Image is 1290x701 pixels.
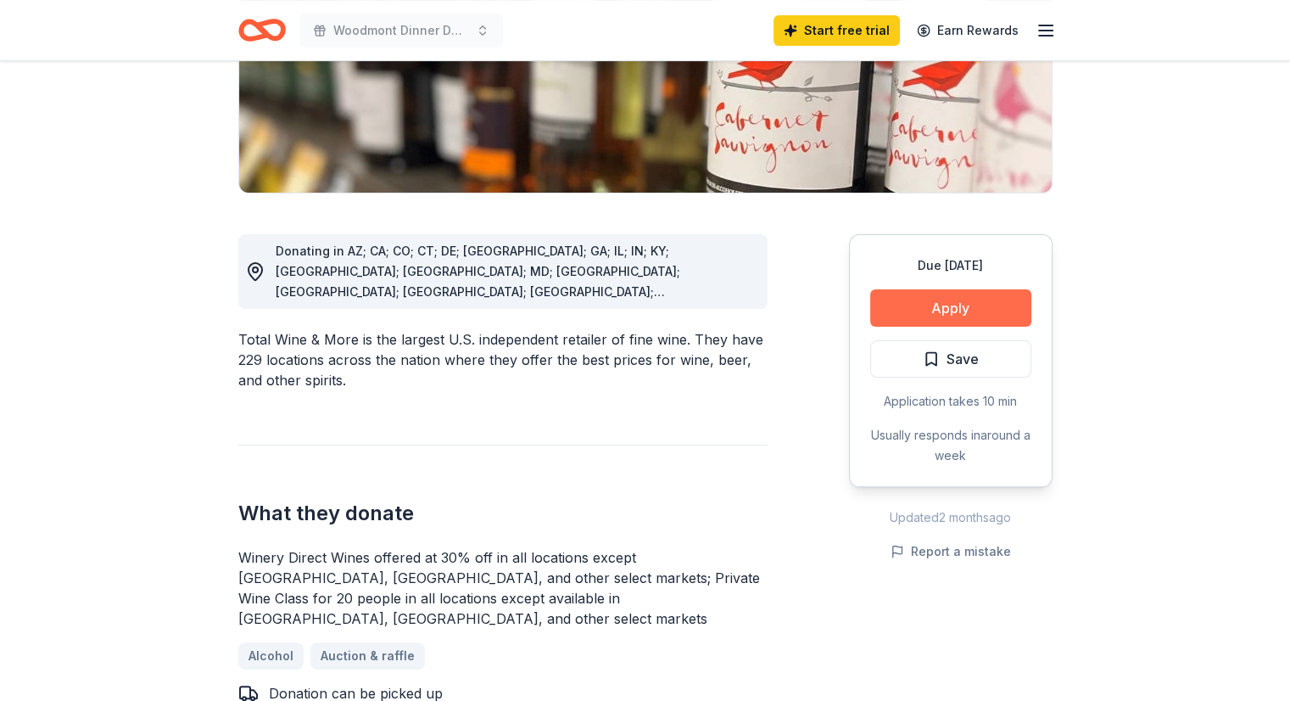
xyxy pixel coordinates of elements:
span: Donating in AZ; CA; CO; CT; DE; [GEOGRAPHIC_DATA]; GA; IL; IN; KY; [GEOGRAPHIC_DATA]; [GEOGRAPHIC... [276,244,680,360]
a: Earn Rewards [907,15,1029,46]
span: Save [947,348,979,370]
div: Updated 2 months ago [849,508,1053,528]
a: Start free trial [773,15,900,46]
div: Usually responds in around a week [870,425,1031,466]
div: Winery Direct Wines offered at 30% off in all locations except [GEOGRAPHIC_DATA], [GEOGRAPHIC_DAT... [238,547,768,629]
a: Alcohol [238,642,304,670]
a: Home [238,10,286,50]
button: Save [870,340,1031,378]
span: Woodmont Dinner Dance and Tricky Tray [333,20,469,41]
div: Due [DATE] [870,255,1031,276]
div: Total Wine & More is the largest U.S. independent retailer of fine wine. They have 229 locations ... [238,329,768,390]
div: Application takes 10 min [870,391,1031,412]
a: Auction & raffle [310,642,425,670]
button: Report a mistake [891,541,1011,562]
h2: What they donate [238,500,768,527]
button: Apply [870,289,1031,327]
button: Woodmont Dinner Dance and Tricky Tray [299,14,503,48]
